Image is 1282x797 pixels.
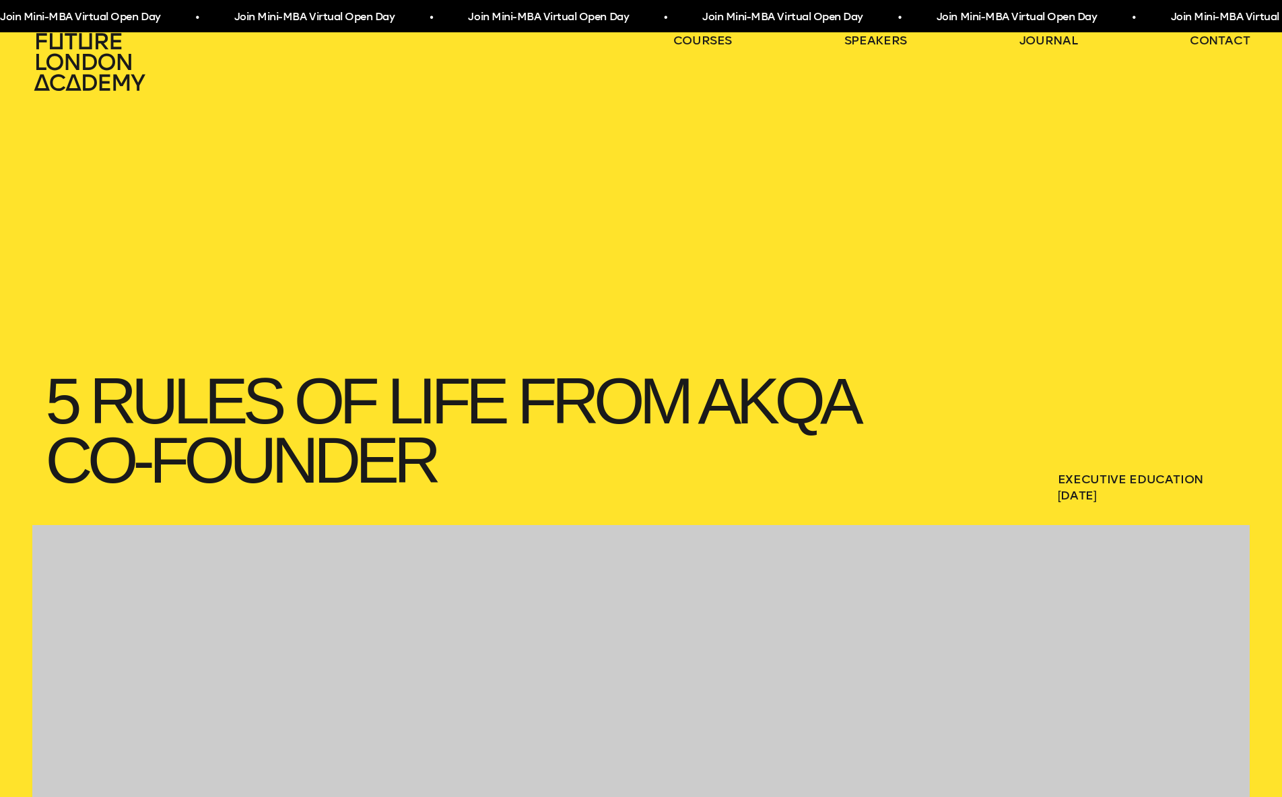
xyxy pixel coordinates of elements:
a: journal [1019,32,1078,48]
h1: 5 rules of life from AKQA Co-Founder [32,358,930,504]
span: • [430,5,433,30]
span: • [664,5,667,30]
span: • [1132,5,1135,30]
a: Executive Education [1058,471,1250,487]
a: courses [673,32,733,48]
span: • [898,5,901,30]
a: speakers [844,32,907,48]
a: contact [1190,32,1250,48]
span: [DATE] [1058,487,1250,504]
span: • [195,5,199,30]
